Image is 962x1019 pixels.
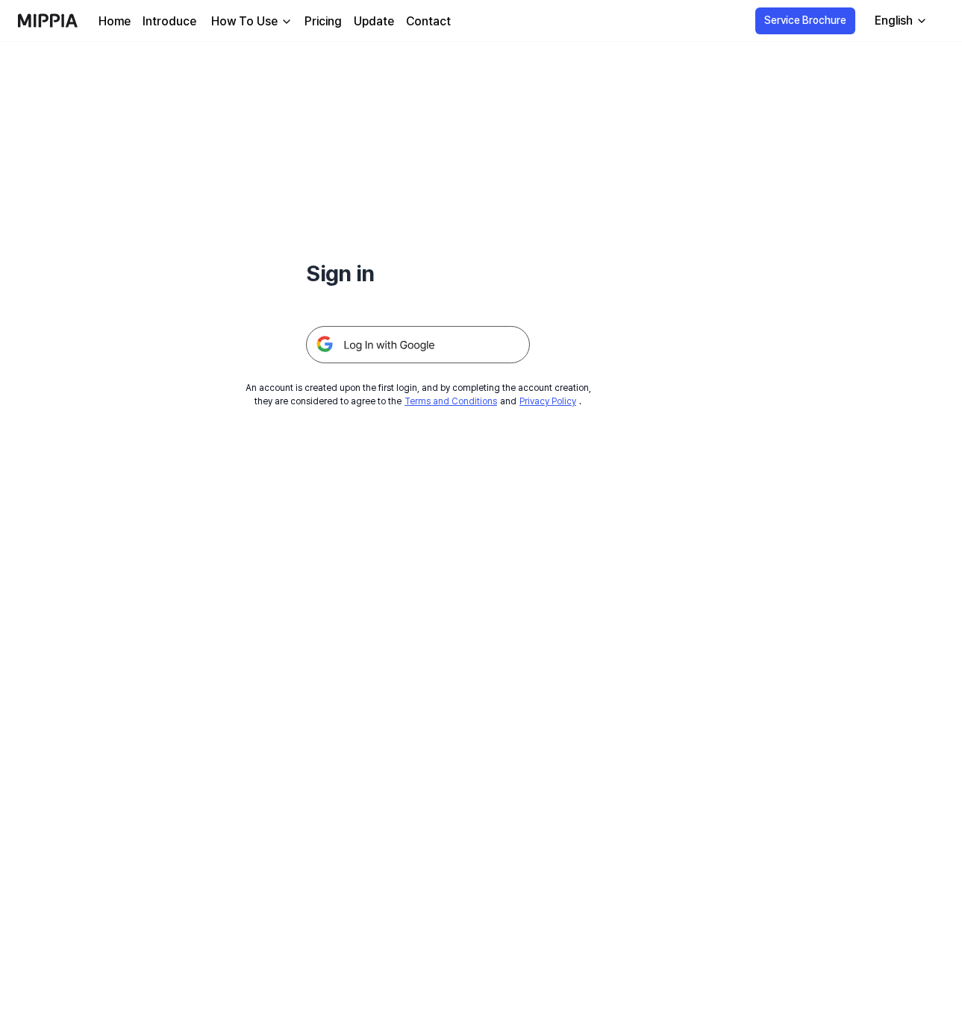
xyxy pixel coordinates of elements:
[354,13,394,31] a: Update
[304,13,342,31] a: Pricing
[281,16,293,28] img: down
[306,326,530,363] img: 구글 로그인 버튼
[208,13,293,31] button: How To Use
[208,13,281,31] div: How To Use
[405,396,497,407] a: Terms and Conditions
[872,12,916,30] div: English
[246,381,591,408] div: An account is created upon the first login, and by completing the account creation, they are cons...
[143,13,196,31] a: Introduce
[99,13,131,31] a: Home
[306,257,530,290] h1: Sign in
[519,396,576,407] a: Privacy Policy
[755,7,855,34] button: Service Brochure
[406,13,451,31] a: Contact
[863,6,937,36] button: English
